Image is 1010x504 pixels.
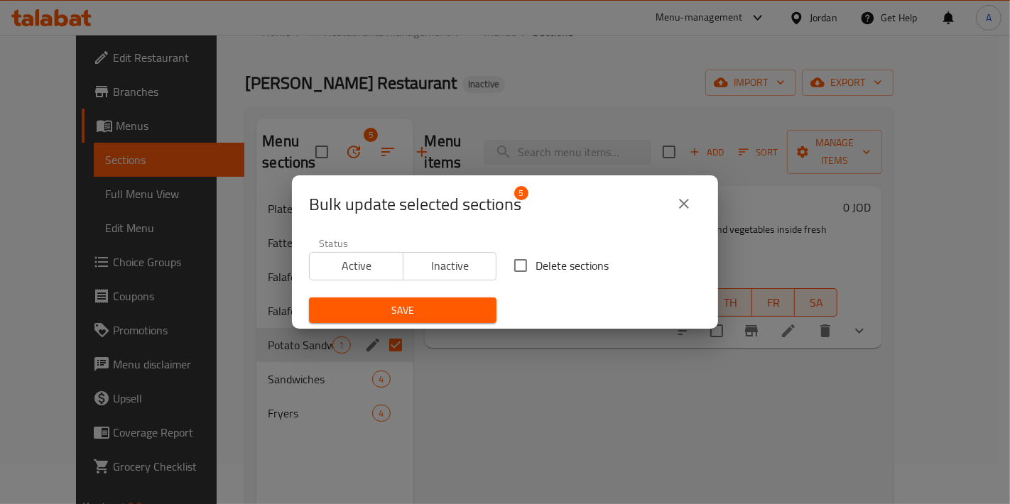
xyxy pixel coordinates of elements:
[536,257,609,274] span: Delete sections
[667,187,701,221] button: close
[309,297,496,324] button: Save
[403,252,497,280] button: Inactive
[309,193,521,216] span: Selected section count
[409,256,492,276] span: Inactive
[320,302,485,319] span: Save
[309,252,403,280] button: Active
[514,186,528,200] span: 5
[315,256,398,276] span: Active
